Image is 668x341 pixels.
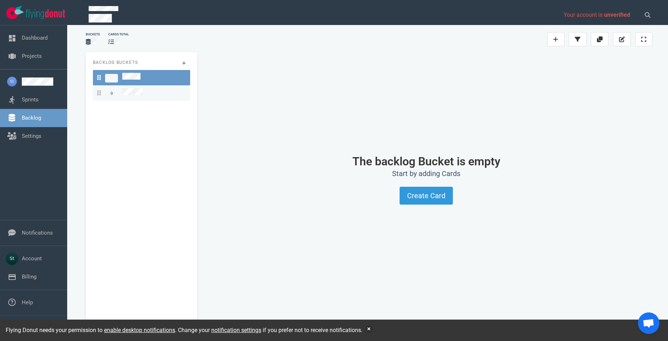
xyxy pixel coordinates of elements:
[104,327,175,334] a: enable desktop notifications
[22,53,42,59] a: Projects
[211,327,261,334] a: notification settings
[209,155,644,168] h1: The backlog Bucket is empty
[22,96,39,103] a: Sprints
[175,327,362,334] span: . Change your if you prefer not to receive notifications.
[26,9,65,19] img: Flying Donut text logo
[22,274,36,280] a: Billing
[22,133,41,139] a: Settings
[6,327,175,334] span: Flying Donut needs your permission to
[86,32,100,37] div: Buckets
[105,89,118,98] span: 9
[400,187,453,205] button: Create Card
[604,11,630,18] span: unverified
[22,299,33,306] a: Help
[93,59,190,66] p: Backlog Buckets
[22,115,41,121] a: Backlog
[108,32,129,37] div: cards total
[93,85,190,101] a: 9
[638,312,659,334] div: Open chat
[209,169,644,178] h2: Start by adding Cards
[22,35,48,41] a: Dashboard
[564,11,630,18] span: Your account is
[22,255,42,262] a: Account
[22,230,53,236] a: Notifications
